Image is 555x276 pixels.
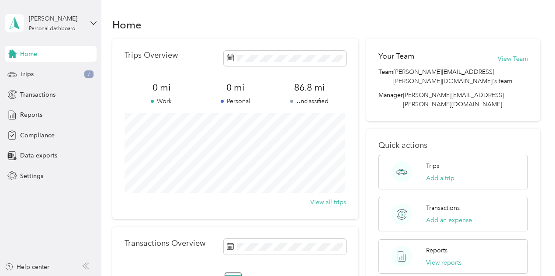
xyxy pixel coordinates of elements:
[20,49,37,59] span: Home
[125,239,205,248] p: Transactions Overview
[310,198,346,207] button: View all trips
[29,26,76,31] div: Personal dashboard
[20,171,43,181] span: Settings
[5,262,49,272] button: Help center
[20,90,55,99] span: Transactions
[426,161,439,171] p: Trips
[20,131,55,140] span: Compliance
[378,91,403,109] span: Manager
[125,51,178,60] p: Trips Overview
[112,20,142,29] h1: Home
[198,81,272,94] span: 0 mi
[426,174,454,183] button: Add a trip
[272,81,346,94] span: 86.8 mi
[272,97,346,106] p: Unclassified
[426,203,460,213] p: Transactions
[426,246,447,255] p: Reports
[378,51,414,62] h2: Your Team
[84,70,94,78] span: 7
[198,97,272,106] p: Personal
[403,91,504,108] span: [PERSON_NAME][EMAIL_ADDRESS][PERSON_NAME][DOMAIN_NAME]
[20,151,57,160] span: Data exports
[426,258,461,267] button: View reports
[125,81,198,94] span: 0 mi
[20,110,42,119] span: Reports
[29,14,83,23] div: [PERSON_NAME]
[20,70,34,79] span: Trips
[393,67,528,86] span: [PERSON_NAME][EMAIL_ADDRESS][PERSON_NAME][DOMAIN_NAME]'s team
[426,216,472,225] button: Add an expense
[378,67,393,86] span: Team
[125,97,198,106] p: Work
[378,141,528,150] p: Quick actions
[506,227,555,276] iframe: Everlance-gr Chat Button Frame
[498,54,528,63] button: View Team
